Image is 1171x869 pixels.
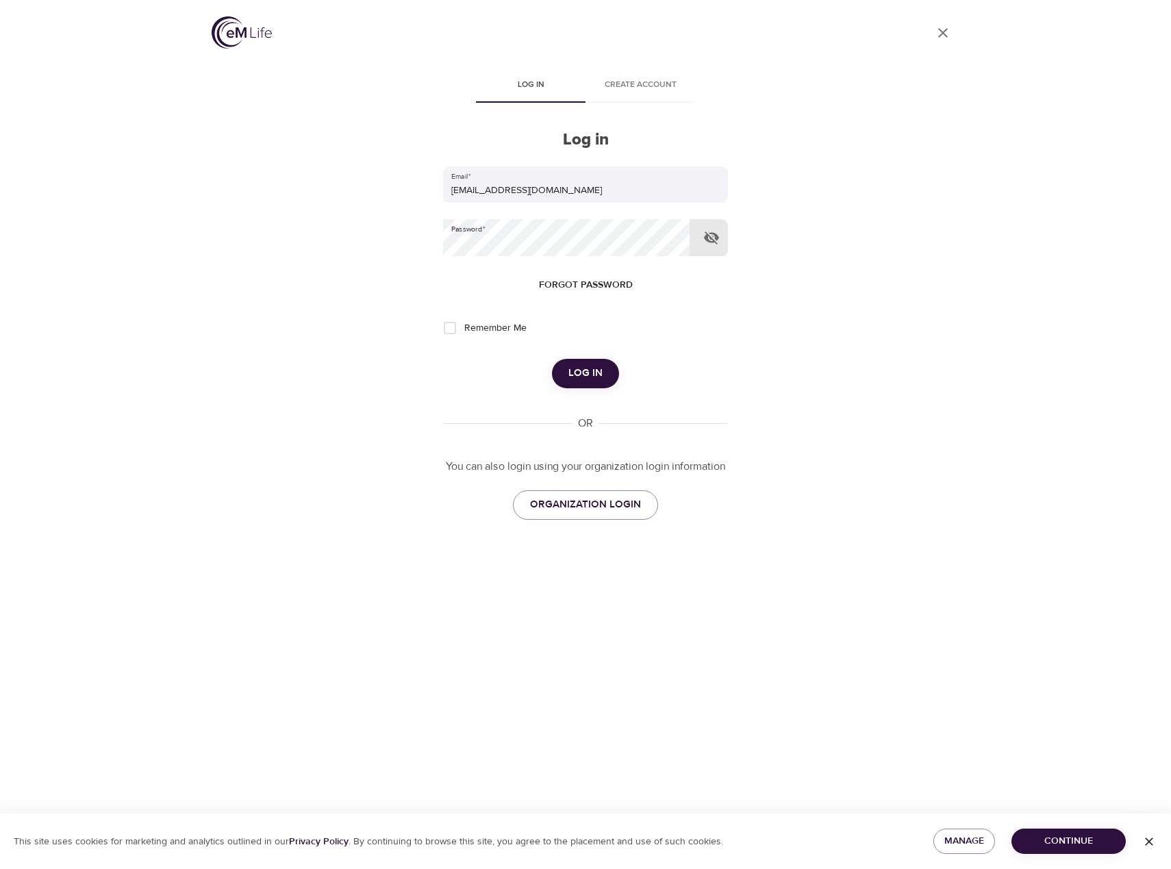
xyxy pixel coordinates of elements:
span: Create account [594,78,687,92]
a: Privacy Policy [289,835,349,848]
span: Log in [568,364,603,382]
img: logo [212,16,272,49]
h2: Log in [443,130,728,150]
span: Log in [484,78,577,92]
span: ORGANIZATION LOGIN [530,496,641,514]
a: close [927,16,959,49]
button: Continue [1011,829,1126,854]
span: Continue [1022,833,1115,850]
div: disabled tabs example [443,70,728,103]
p: You can also login using your organization login information [443,459,728,475]
button: Manage [933,829,995,854]
span: Forgot password [539,277,633,294]
div: OR [572,416,599,431]
button: Log in [552,359,619,388]
span: Remember Me [464,321,527,336]
a: ORGANIZATION LOGIN [513,490,658,519]
span: Manage [944,833,984,850]
button: Forgot password [533,273,638,298]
